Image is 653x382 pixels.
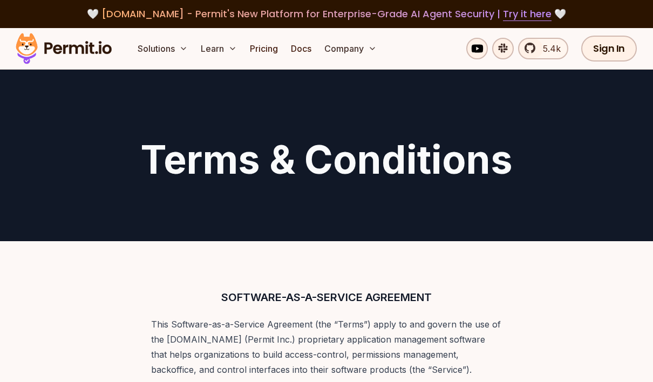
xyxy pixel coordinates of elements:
[581,36,637,62] a: Sign In
[151,289,502,306] h3: SOFTWARE-AS-A-SERVICE AGREEMENT
[320,38,381,59] button: Company
[246,38,282,59] a: Pricing
[151,317,502,377] p: This Software-as-a-Service Agreement (the “Terms”) apply to and govern the use of the [DOMAIN_NAM...
[196,38,241,59] button: Learn
[50,140,603,179] h1: Terms & Conditions
[26,6,627,22] div: 🤍 🤍
[101,7,552,21] span: [DOMAIN_NAME] - Permit's New Platform for Enterprise-Grade AI Agent Security |
[287,38,316,59] a: Docs
[11,30,117,67] img: Permit logo
[536,42,561,55] span: 5.4k
[518,38,568,59] a: 5.4k
[133,38,192,59] button: Solutions
[503,7,552,21] a: Try it here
